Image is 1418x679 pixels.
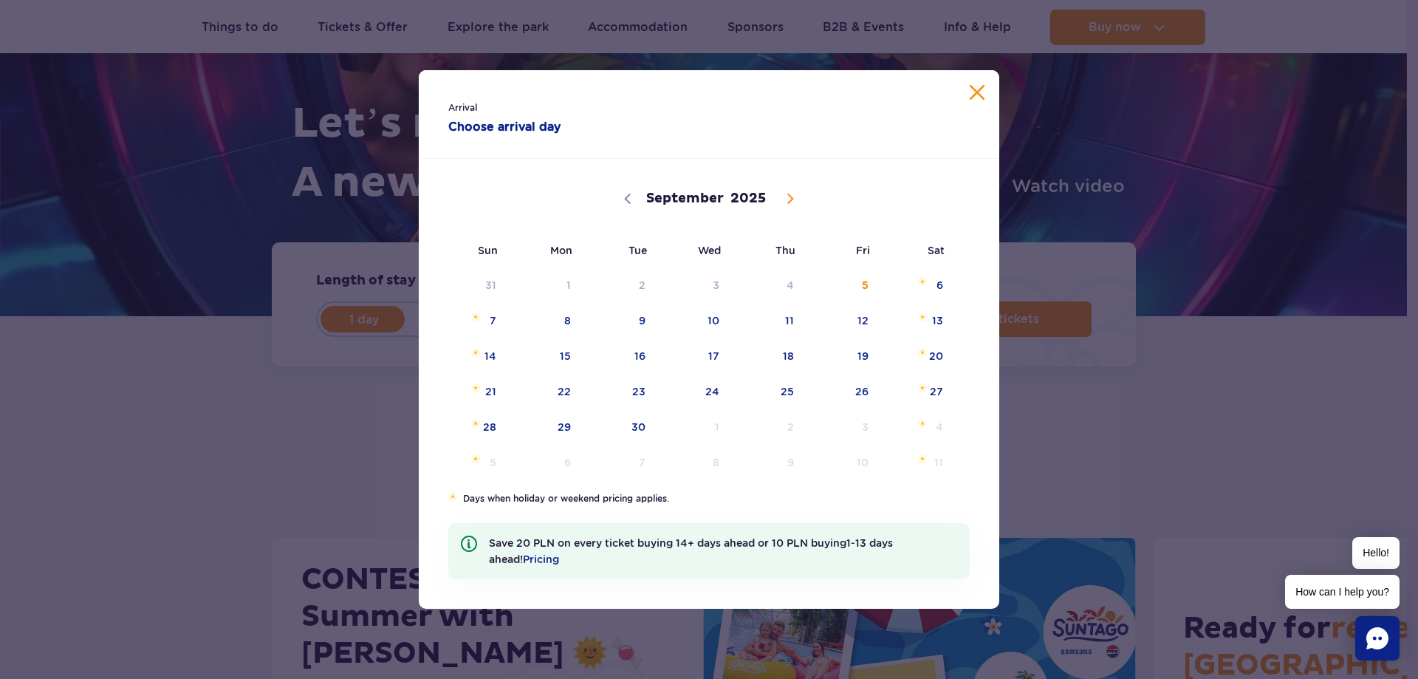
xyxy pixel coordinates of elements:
span: September 4, 2025 [731,268,806,302]
span: October 7, 2025 [583,446,657,480]
span: October 1, 2025 [657,410,732,444]
span: Wed [657,233,732,267]
span: September 16, 2025 [583,339,657,373]
span: September 8, 2025 [508,304,583,338]
span: September 12, 2025 [806,304,880,338]
span: October 2, 2025 [731,410,806,444]
span: September 11, 2025 [731,304,806,338]
button: Close calendar [970,85,984,100]
span: September 27, 2025 [880,375,955,409]
span: October 9, 2025 [731,446,806,480]
span: September 6, 2025 [880,268,955,302]
span: October 8, 2025 [657,446,732,480]
span: September 29, 2025 [508,410,583,444]
span: September 21, 2025 [434,375,508,409]
strong: Choose arrival day [448,118,679,136]
span: September 18, 2025 [731,339,806,373]
span: September 26, 2025 [806,375,880,409]
span: September 25, 2025 [731,375,806,409]
span: Sun [434,233,508,267]
span: Tue [583,233,657,267]
span: September 28, 2025 [434,410,508,444]
span: September 24, 2025 [657,375,732,409]
span: September 1, 2025 [508,268,583,302]
span: September 23, 2025 [583,375,657,409]
span: Arrival [448,100,679,115]
span: September 30, 2025 [583,410,657,444]
span: September 13, 2025 [880,304,955,338]
span: October 11, 2025 [880,446,955,480]
li: Days when holiday or weekend pricing applies. [448,492,970,505]
span: September 15, 2025 [508,339,583,373]
span: September 9, 2025 [583,304,657,338]
span: September 2, 2025 [583,268,657,302]
span: August 31, 2025 [434,268,508,302]
span: September 14, 2025 [434,339,508,373]
span: September 20, 2025 [880,339,955,373]
span: Fri [806,233,880,267]
div: Chat [1355,616,1400,661]
span: September 10, 2025 [657,304,732,338]
span: October 4, 2025 [880,410,955,444]
span: October 5, 2025 [434,446,508,480]
span: How can I help you? [1285,575,1400,609]
span: Thu [731,233,806,267]
span: October 10, 2025 [806,446,880,480]
span: Hello! [1352,537,1400,569]
span: October 3, 2025 [806,410,880,444]
span: September 22, 2025 [508,375,583,409]
span: September 3, 2025 [657,268,732,302]
span: Sat [880,233,955,267]
span: September 7, 2025 [434,304,508,338]
li: Save 20 PLN on every ticket buying 14+ days ahead or 10 PLN buying 1-13 days ahead! [448,523,970,579]
span: September 17, 2025 [657,339,732,373]
span: Mon [508,233,583,267]
a: Pricing [523,553,559,565]
span: October 6, 2025 [508,446,583,480]
span: September 5, 2025 [806,268,880,302]
span: September 19, 2025 [806,339,880,373]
